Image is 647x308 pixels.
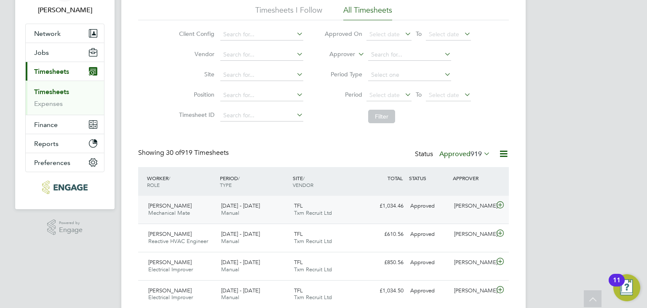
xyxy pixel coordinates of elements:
div: PERIOD [218,170,291,192]
span: To [413,28,424,39]
button: Reports [26,134,104,153]
button: Jobs [26,43,104,62]
span: Reports [34,140,59,148]
label: Site [176,70,214,78]
div: £1,034.50 [363,284,407,298]
span: 919 Timesheets [166,149,229,157]
span: TFL [294,259,303,266]
label: Timesheet ID [176,111,214,119]
label: Vendor [176,50,214,58]
label: Approved On [324,30,362,38]
span: Timesheets [34,68,69,76]
span: Manual [221,209,239,216]
input: Search for... [220,89,303,101]
span: [PERSON_NAME] [148,259,192,266]
div: Approved [407,227,451,241]
div: £850.56 [363,256,407,270]
button: Timesheets [26,62,104,81]
label: Position [176,91,214,98]
span: Txm Recruit Ltd [294,266,332,273]
button: Finance [26,115,104,134]
span: / [168,175,170,181]
div: Approved [407,256,451,270]
span: Engage [59,227,83,234]
button: Preferences [26,153,104,172]
span: Reactive HVAC Engineer [148,238,208,245]
div: [PERSON_NAME] [451,284,495,298]
span: Mechanical Mate [148,209,190,216]
div: Showing [138,149,230,157]
input: Search for... [220,49,303,61]
span: Finance [34,121,58,129]
button: Open Resource Center, 11 new notifications [613,274,640,301]
span: [DATE] - [DATE] [221,259,260,266]
span: TFL [294,230,303,238]
span: 919 [471,150,482,158]
span: [PERSON_NAME] [148,287,192,294]
label: Client Config [176,30,214,38]
span: TOTAL [388,175,403,181]
span: Manual [221,238,239,245]
span: [DATE] - [DATE] [221,202,260,209]
label: Period [324,91,362,98]
li: Timesheets I Follow [255,5,322,20]
label: Period Type [324,70,362,78]
button: Network [26,24,104,43]
span: Electrical Improver [148,266,193,273]
span: Jobs [34,49,49,57]
label: Approved [439,150,490,158]
span: 30 of [166,149,181,157]
input: Search for... [220,29,303,41]
input: Search for... [368,49,451,61]
span: Txm Recruit Ltd [294,294,332,301]
span: TYPE [220,181,232,188]
div: Approved [407,284,451,298]
div: WORKER [145,170,218,192]
span: TFL [294,287,303,294]
li: All Timesheets [343,5,392,20]
span: Powered by [59,219,83,227]
span: To [413,89,424,100]
div: £1,034.46 [363,199,407,213]
span: [DATE] - [DATE] [221,287,260,294]
div: Approved [407,199,451,213]
span: Network [34,30,61,38]
span: / [303,175,305,181]
input: Search for... [220,69,303,81]
input: Select one [368,69,451,81]
a: Powered byEngage [47,219,83,235]
label: Approver [317,50,355,59]
div: APPROVER [451,170,495,186]
a: Timesheets [34,88,69,96]
span: [PERSON_NAME] [148,202,192,209]
input: Search for... [220,110,303,122]
span: Txm Recruit Ltd [294,238,332,245]
span: Manual [221,294,239,301]
img: txmrecruit-logo-retina.png [42,181,87,194]
div: [PERSON_NAME] [451,199,495,213]
div: [PERSON_NAME] [451,227,495,241]
div: SITE [291,170,364,192]
span: Select date [429,30,459,38]
span: Electrical Improver [148,294,193,301]
span: Select date [429,91,459,99]
span: Select date [369,91,400,99]
span: ROLE [147,181,160,188]
div: [PERSON_NAME] [451,256,495,270]
span: Preferences [34,159,70,167]
span: Select date [369,30,400,38]
span: [DATE] - [DATE] [221,230,260,238]
div: Status [415,149,492,160]
span: Manual [221,266,239,273]
span: VENDOR [293,181,313,188]
span: Chloe Harding [25,5,104,15]
a: Go to home page [25,181,104,194]
span: Txm Recruit Ltd [294,209,332,216]
a: Expenses [34,100,63,108]
div: £610.56 [363,227,407,241]
button: Filter [368,110,395,123]
div: Timesheets [26,81,104,115]
span: / [238,175,240,181]
div: STATUS [407,170,451,186]
span: [PERSON_NAME] [148,230,192,238]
